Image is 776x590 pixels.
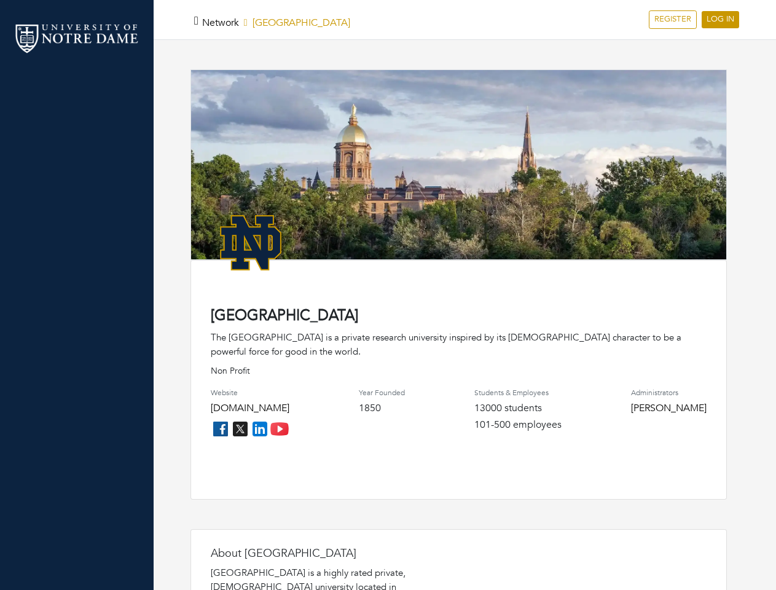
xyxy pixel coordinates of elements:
[211,307,707,325] h4: [GEOGRAPHIC_DATA]
[211,203,291,283] img: NotreDame_Logo.png
[211,401,289,415] a: [DOMAIN_NAME]
[211,331,707,358] div: The [GEOGRAPHIC_DATA] is a private research university inspired by its [DEMOGRAPHIC_DATA] charact...
[474,388,562,397] h4: Students & Employees
[211,547,457,560] h4: About [GEOGRAPHIC_DATA]
[12,22,141,55] img: nd_logo.png
[474,403,562,414] h4: 13000 students
[211,388,289,397] h4: Website
[230,419,250,439] img: twitter_icon-7d0bafdc4ccc1285aa2013833b377ca91d92330db209b8298ca96278571368c9.png
[191,70,726,275] img: rare_disease_hero-1920%20copy.png
[631,401,707,415] a: [PERSON_NAME]
[211,419,230,439] img: facebook_icon-256f8dfc8812ddc1b8eade64b8eafd8a868ed32f90a8d2bb44f507e1979dbc24.png
[359,388,405,397] h4: Year Founded
[270,419,289,439] img: youtube_icon-fc3c61c8c22f3cdcae68f2f17984f5f016928f0ca0694dd5da90beefb88aa45e.png
[631,388,707,397] h4: Administrators
[359,403,405,414] h4: 1850
[474,419,562,431] h4: 101-500 employees
[649,10,697,29] a: REGISTER
[702,11,739,28] a: LOG IN
[202,17,350,29] h5: [GEOGRAPHIC_DATA]
[202,16,239,29] a: Network
[250,419,270,439] img: linkedin_icon-84db3ca265f4ac0988026744a78baded5d6ee8239146f80404fb69c9eee6e8e7.png
[211,364,707,377] p: Non Profit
